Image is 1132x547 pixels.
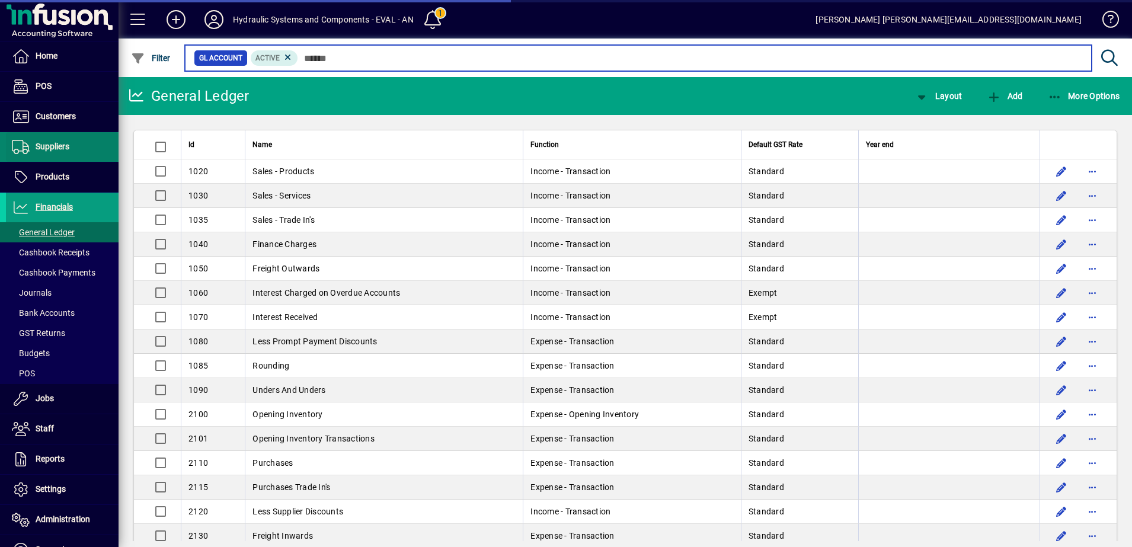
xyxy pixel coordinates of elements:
span: Budgets [12,348,50,358]
a: Home [6,41,119,71]
span: 1060 [188,288,208,298]
span: 1090 [188,385,208,395]
span: Name [252,138,272,151]
span: Standard [749,191,784,200]
button: Edit [1052,405,1071,424]
button: More options [1083,186,1102,205]
a: Administration [6,505,119,535]
a: POS [6,72,119,101]
a: Bank Accounts [6,303,119,323]
span: Journals [12,288,52,298]
button: Edit [1052,429,1071,448]
span: Freight Inwards [252,531,313,540]
span: Purchases Trade In's [252,482,330,492]
a: Reports [6,444,119,474]
span: 1040 [188,239,208,249]
a: General Ledger [6,222,119,242]
span: Suppliers [36,142,69,151]
span: Standard [749,458,784,468]
span: 2101 [188,434,208,443]
app-page-header-button: View chart layout [902,85,974,107]
button: Edit [1052,162,1071,181]
a: Products [6,162,119,192]
button: More options [1083,235,1102,254]
button: More options [1083,308,1102,327]
button: Edit [1052,283,1071,302]
button: More options [1083,283,1102,302]
a: Staff [6,414,119,444]
button: Edit [1052,502,1071,521]
span: Settings [36,484,66,494]
span: Function [530,138,559,151]
span: Standard [749,410,784,419]
span: 2115 [188,482,208,492]
button: Edit [1052,210,1071,229]
span: Sales - Services [252,191,311,200]
button: More options [1083,332,1102,351]
span: Id [188,138,194,151]
span: Products [36,172,69,181]
span: More Options [1048,91,1120,101]
span: Interest Received [252,312,318,322]
div: Hydraulic Systems and Components - EVAL - AN [233,10,414,29]
span: Income - Transaction [530,507,610,516]
button: Edit [1052,235,1071,254]
span: Income - Transaction [530,239,610,249]
span: Standard [749,264,784,273]
span: Reports [36,454,65,463]
a: GST Returns [6,323,119,343]
span: Financials [36,202,73,212]
button: More options [1083,453,1102,472]
span: Opening Inventory Transactions [252,434,375,443]
span: 1080 [188,337,208,346]
span: Cashbook Receipts [12,248,89,257]
span: Income - Transaction [530,312,610,322]
span: Less Supplier Discounts [252,507,343,516]
span: Interest Charged on Overdue Accounts [252,288,400,298]
button: Edit [1052,308,1071,327]
button: More options [1083,356,1102,375]
span: Standard [749,167,784,176]
a: Journals [6,283,119,303]
button: Edit [1052,186,1071,205]
span: POS [36,81,52,91]
span: Standard [749,434,784,443]
button: More options [1083,259,1102,278]
span: 2130 [188,531,208,540]
a: Knowledge Base [1093,2,1117,41]
span: 1020 [188,167,208,176]
span: Expense - Transaction [530,531,614,540]
button: Edit [1052,453,1071,472]
span: Standard [749,361,784,370]
span: Expense - Transaction [530,458,614,468]
span: Standard [749,482,784,492]
button: Edit [1052,380,1071,399]
span: 2120 [188,507,208,516]
span: Staff [36,424,54,433]
button: Edit [1052,259,1071,278]
span: Standard [749,337,784,346]
span: Jobs [36,394,54,403]
span: Active [255,54,280,62]
span: Sales - Trade In's [252,215,315,225]
span: 1070 [188,312,208,322]
span: Cashbook Payments [12,268,95,277]
span: Exempt [749,288,778,298]
span: Expense - Transaction [530,434,614,443]
span: Expense - Transaction [530,482,614,492]
span: 1030 [188,191,208,200]
span: Expense - Transaction [530,337,614,346]
span: 1035 [188,215,208,225]
button: Edit [1052,332,1071,351]
button: More options [1083,478,1102,497]
span: Bank Accounts [12,308,75,318]
mat-chip: Activation Status: Active [251,50,298,66]
a: Jobs [6,384,119,414]
button: More Options [1045,85,1123,107]
button: Add [157,9,195,30]
span: POS [12,369,35,378]
span: Layout [914,91,962,101]
span: GST Returns [12,328,65,338]
button: Edit [1052,356,1071,375]
span: GL Account [199,52,242,64]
